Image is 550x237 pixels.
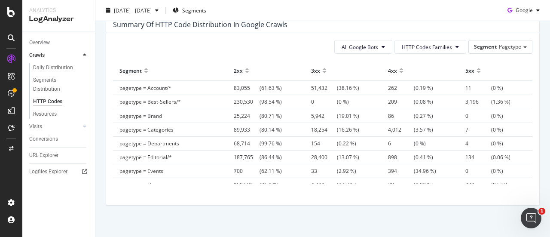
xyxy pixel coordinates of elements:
span: 4,400 [311,181,337,188]
span: (0.19 %) [388,84,433,92]
span: 68,714 [234,140,260,147]
span: 83,055 [234,84,260,92]
a: Logfiles Explorer [29,167,89,176]
span: 11 [465,84,491,92]
span: pagetype = Events [119,167,163,175]
a: HTTP Codes [33,97,89,106]
span: pagetype = Departments [119,140,179,147]
div: Analytics [29,7,88,14]
button: [DATE] - [DATE] [102,3,162,17]
span: 6 [388,140,414,147]
span: (80.71 %) [234,112,282,120]
span: 4,012 [388,126,414,133]
div: Conversions [29,135,58,144]
div: LogAnalyzer [29,14,88,24]
span: (38.16 %) [311,84,359,92]
a: Conversions [29,135,89,144]
a: Resources [33,110,89,119]
div: Daily Distribution [33,63,73,72]
span: 209 [388,98,414,105]
a: Segments Distribution [33,76,89,94]
button: Segments [169,3,210,17]
span: (0 %) [465,126,503,133]
span: pagetype = Categories [119,126,174,133]
span: 3,196 [465,98,491,105]
a: Daily Distribution [33,63,89,72]
span: 134 [465,154,491,161]
span: pagetype = Brand [119,112,162,120]
span: 1 [538,208,545,215]
span: 898 [388,154,414,161]
div: Resources [33,110,57,119]
span: 25,224 [234,112,260,120]
span: (0 %) [465,167,503,175]
span: 700 [234,167,260,175]
div: URL Explorer [29,151,58,160]
div: Logfiles Explorer [29,167,67,176]
div: 3xx [311,64,320,77]
span: (99.76 %) [234,140,282,147]
div: Crawls [29,51,45,60]
span: 0 [311,98,337,105]
span: (0.08 %) [388,98,433,105]
span: 4 [465,140,491,147]
span: 829 [465,181,491,188]
span: 89,933 [234,126,260,133]
span: (0.22 %) [311,140,356,147]
span: (16.26 %) [311,126,359,133]
span: (0.02 %) [388,181,433,188]
span: (0 %) [388,140,426,147]
span: (0 %) [465,112,503,120]
span: (19.01 %) [311,112,359,120]
span: 0 [465,112,491,120]
span: Google [516,6,533,14]
span: (62.11 %) [234,167,282,175]
span: (0.5 %) [465,181,507,188]
span: 18,254 [311,126,337,133]
span: 262 [388,84,414,92]
div: Segment [119,64,142,77]
a: Crawls [29,51,80,60]
span: 86 [388,112,414,120]
div: Segments Distribution [33,76,81,94]
span: [DATE] - [DATE] [114,6,152,14]
span: pagetype = Home [119,181,162,188]
span: 0 [465,167,491,175]
span: 38 [388,181,414,188]
button: Google [504,3,543,17]
span: Pagetype [499,43,521,50]
span: pagetype = Best-Sellers/* [119,98,181,105]
span: 28,400 [311,154,337,161]
button: HTTP Codes Families [394,40,466,54]
div: 2xx [234,64,243,77]
span: 394 [388,167,414,175]
span: (0.06 %) [465,154,510,161]
span: (0.41 %) [388,154,433,161]
span: (96.8 %) [234,181,279,188]
span: pagetype = Editorial/* [119,154,172,161]
span: (0 %) [465,84,503,92]
span: 154 [311,140,337,147]
span: 187,765 [234,154,260,161]
div: HTTP Codes [33,97,62,106]
span: Segments [182,6,206,14]
a: URL Explorer [29,151,89,160]
a: Overview [29,38,89,47]
span: (0 %) [465,140,503,147]
div: 4xx [388,64,397,77]
span: (0 %) [311,98,349,105]
a: Visits [29,122,80,131]
iframe: Intercom live chat [521,208,541,228]
span: 33 [311,167,337,175]
div: Visits [29,122,42,131]
span: HTTP Codes Families [402,43,452,51]
span: (13.07 %) [311,154,359,161]
span: 5,942 [311,112,337,120]
span: (80.14 %) [234,126,282,133]
div: Overview [29,38,50,47]
div: Summary of HTTP Code Distribution in google crawls [113,20,287,29]
span: (2.92 %) [311,167,356,175]
span: (3.57 %) [388,126,433,133]
button: All Google Bots [334,40,392,54]
span: (61.63 %) [234,84,282,92]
